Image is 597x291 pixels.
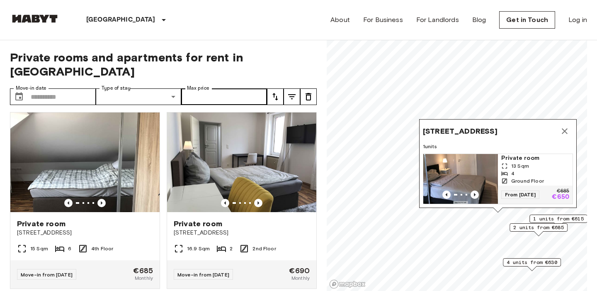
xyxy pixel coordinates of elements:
span: Private room [501,154,569,162]
a: Log in [568,15,587,25]
a: Get in Touch [499,11,555,29]
a: Blog [472,15,486,25]
span: Move-in from [DATE] [177,271,229,278]
a: About [330,15,350,25]
a: Mapbox logo [329,279,366,289]
label: Max price [187,85,209,92]
button: tune [284,88,300,105]
button: tune [267,88,284,105]
div: Map marker [419,119,577,213]
span: 2 [230,245,233,252]
span: €690 [289,267,310,274]
span: Ground Floor [511,177,544,185]
p: €650 [552,194,569,201]
img: Marketing picture of unit DE-04-005-001-01HF [167,112,316,212]
span: 1 units [423,143,573,150]
span: Monthly [291,274,310,282]
span: 4 [511,170,514,177]
span: 1 units from €615 [533,215,584,223]
img: Marketing picture of unit DE-04-005-005-05HF [10,112,160,212]
span: 2nd Floor [252,245,276,252]
span: €685 [133,267,153,274]
label: Move-in date [16,85,46,92]
button: Previous image [471,191,479,199]
a: For Business [363,15,403,25]
span: Private room [174,219,222,229]
a: Marketing picture of unit DE-04-038-001-03HFPrevious imagePrevious imagePrivate room13 Sqm4Ground... [423,154,573,204]
button: Previous image [442,191,451,199]
span: [STREET_ADDRESS] [174,229,310,237]
img: Marketing picture of unit DE-04-038-001-03HF [423,154,498,204]
a: Marketing picture of unit DE-04-005-005-05HFPrevious imagePrevious imagePrivate room[STREET_ADDRE... [10,112,160,289]
span: Move-in from [DATE] [21,271,73,278]
div: Map marker [529,215,587,227]
span: [STREET_ADDRESS] [423,126,498,136]
span: 13 Sqm [511,162,529,170]
span: Private rooms and apartments for rent in [GEOGRAPHIC_DATA] [10,50,317,78]
span: 2 units from €685 [513,224,564,231]
span: 4 units from €630 [507,259,557,266]
button: Previous image [221,199,229,207]
button: Previous image [64,199,73,207]
span: 16.9 Sqm [187,245,210,252]
button: Choose date [11,88,27,105]
span: [STREET_ADDRESS] [17,229,153,237]
label: Type of stay [102,85,131,92]
button: Previous image [97,199,106,207]
span: 4th Floor [91,245,113,252]
span: From [DATE] [501,191,539,199]
span: Monthly [135,274,153,282]
a: For Landlords [416,15,459,25]
img: Habyt [10,15,60,23]
a: Marketing picture of unit DE-04-005-001-01HFPrevious imagePrevious imagePrivate room[STREET_ADDRE... [167,112,317,289]
p: €685 [557,189,569,194]
span: 15 Sqm [30,245,48,252]
div: Map marker [503,258,561,271]
span: 6 [68,245,71,252]
div: Map marker [510,223,568,236]
p: [GEOGRAPHIC_DATA] [86,15,155,25]
span: Private room [17,219,66,229]
button: tune [300,88,317,105]
button: Previous image [254,199,262,207]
